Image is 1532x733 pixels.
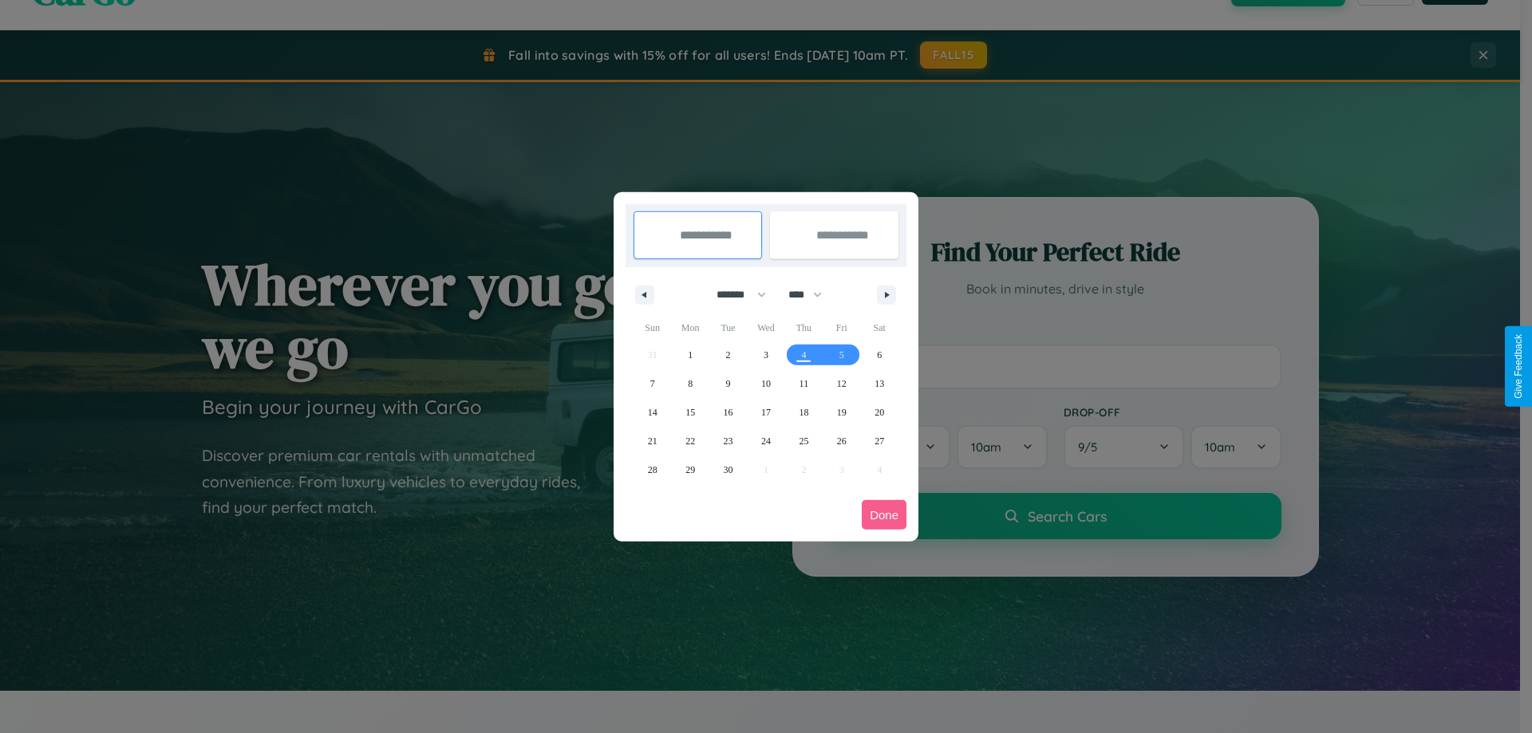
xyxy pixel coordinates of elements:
span: 2 [726,341,731,369]
span: 18 [799,398,808,427]
button: 8 [671,369,709,398]
button: 5 [823,341,860,369]
span: Mon [671,315,709,341]
span: 16 [724,398,733,427]
span: 22 [685,427,695,455]
button: 4 [785,341,823,369]
button: 14 [634,398,671,427]
button: 21 [634,427,671,455]
span: 7 [650,369,655,398]
span: Wed [747,315,784,341]
button: 1 [671,341,709,369]
span: Sat [861,315,898,341]
span: 24 [761,427,771,455]
span: 19 [837,398,847,427]
button: 20 [861,398,898,427]
span: 11 [800,369,809,398]
div: Give Feedback [1513,334,1524,399]
span: 28 [648,455,657,484]
span: 1 [688,341,693,369]
span: 25 [799,427,808,455]
span: 9 [726,369,731,398]
span: 17 [761,398,771,427]
button: 25 [785,427,823,455]
button: 11 [785,369,823,398]
button: 10 [747,369,784,398]
button: 15 [671,398,709,427]
button: 16 [709,398,747,427]
span: 10 [761,369,771,398]
span: 21 [648,427,657,455]
button: 22 [671,427,709,455]
span: 23 [724,427,733,455]
button: 13 [861,369,898,398]
span: 26 [837,427,847,455]
button: 12 [823,369,860,398]
button: 26 [823,427,860,455]
span: 14 [648,398,657,427]
span: 5 [839,341,844,369]
span: 29 [685,455,695,484]
span: 30 [724,455,733,484]
button: 6 [861,341,898,369]
button: 7 [634,369,671,398]
button: 24 [747,427,784,455]
span: 4 [801,341,806,369]
button: 3 [747,341,784,369]
span: Fri [823,315,860,341]
span: Thu [785,315,823,341]
button: 9 [709,369,747,398]
span: Sun [634,315,671,341]
span: 6 [877,341,882,369]
button: 2 [709,341,747,369]
span: 27 [875,427,884,455]
button: 27 [861,427,898,455]
span: 20 [875,398,884,427]
span: 12 [837,369,847,398]
button: 29 [671,455,709,484]
span: 15 [685,398,695,427]
button: 17 [747,398,784,427]
button: 19 [823,398,860,427]
button: Done [862,500,906,530]
span: 8 [688,369,693,398]
span: Tue [709,315,747,341]
button: 23 [709,427,747,455]
button: 30 [709,455,747,484]
span: 13 [875,369,884,398]
button: 28 [634,455,671,484]
button: 18 [785,398,823,427]
span: 3 [764,341,768,369]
